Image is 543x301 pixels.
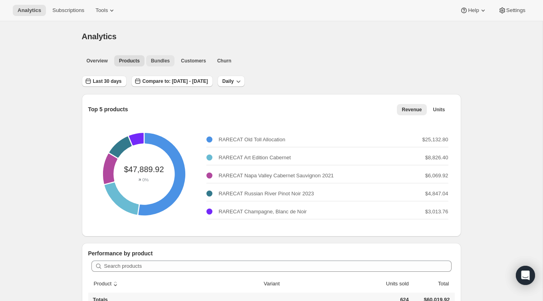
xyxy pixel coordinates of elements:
[425,208,448,216] p: $3,013.76
[131,76,213,87] button: Compare to: [DATE] - [DATE]
[93,78,122,84] span: Last 30 days
[104,261,452,272] input: Search products
[493,5,530,16] button: Settings
[425,190,448,198] p: $4,847.04
[377,276,410,291] button: Units sold
[181,58,206,64] span: Customers
[219,190,314,198] p: RARECAT Russian River Pinot Noir 2023
[119,58,140,64] span: Products
[222,78,234,84] span: Daily
[219,208,307,216] p: RARECAT Champagne, Blanc de Noir
[506,7,525,14] span: Settings
[18,7,41,14] span: Analytics
[516,266,535,285] div: Open Intercom Messenger
[455,5,491,16] button: Help
[468,7,479,14] span: Help
[82,76,127,87] button: Last 30 days
[402,106,422,113] span: Revenue
[425,172,448,180] p: $6,069.92
[95,7,108,14] span: Tools
[433,106,445,113] span: Units
[88,105,128,113] p: Top 5 products
[88,249,455,257] p: Performance by product
[82,32,117,41] span: Analytics
[87,58,108,64] span: Overview
[52,7,84,14] span: Subscriptions
[143,78,208,84] span: Compare to: [DATE] - [DATE]
[219,154,291,162] p: RARECAT Art Edition Cabernet
[217,58,231,64] span: Churn
[48,5,89,16] button: Subscriptions
[219,172,334,180] p: RARECAT Napa Valley Cabernet Sauvignon 2021
[262,276,289,291] button: Variant
[429,276,450,291] button: Total
[425,154,448,162] p: $8,826.40
[93,276,121,291] button: sort ascending byProduct
[422,136,448,144] p: $25,132.80
[151,58,170,64] span: Bundles
[219,136,285,144] p: RARECAT Old Toll Allocation
[91,5,121,16] button: Tools
[218,76,245,87] button: Daily
[13,5,46,16] button: Analytics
